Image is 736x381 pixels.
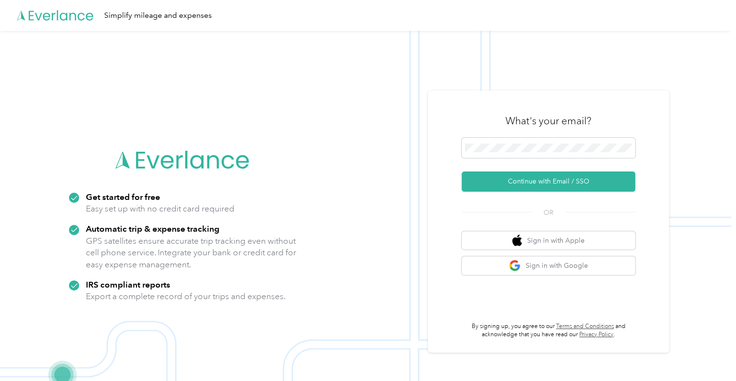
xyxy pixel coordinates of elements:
[512,235,522,247] img: apple logo
[86,290,286,302] p: Export a complete record of your trips and expenses.
[462,171,635,192] button: Continue with Email / SSO
[462,256,635,275] button: google logoSign in with Google
[86,223,219,234] strong: Automatic trip & expense tracking
[86,203,234,215] p: Easy set up with no credit card required
[86,279,170,289] strong: IRS compliant reports
[462,231,635,250] button: apple logoSign in with Apple
[579,331,613,338] a: Privacy Policy
[86,192,160,202] strong: Get started for free
[86,235,297,271] p: GPS satellites ensure accurate trip tracking even without cell phone service. Integrate your bank...
[505,114,591,128] h3: What's your email?
[104,10,212,22] div: Simplify mileage and expenses
[532,208,565,218] span: OR
[509,260,521,272] img: google logo
[462,322,635,339] p: By signing up, you agree to our and acknowledge that you have read our .
[556,323,614,330] a: Terms and Conditions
